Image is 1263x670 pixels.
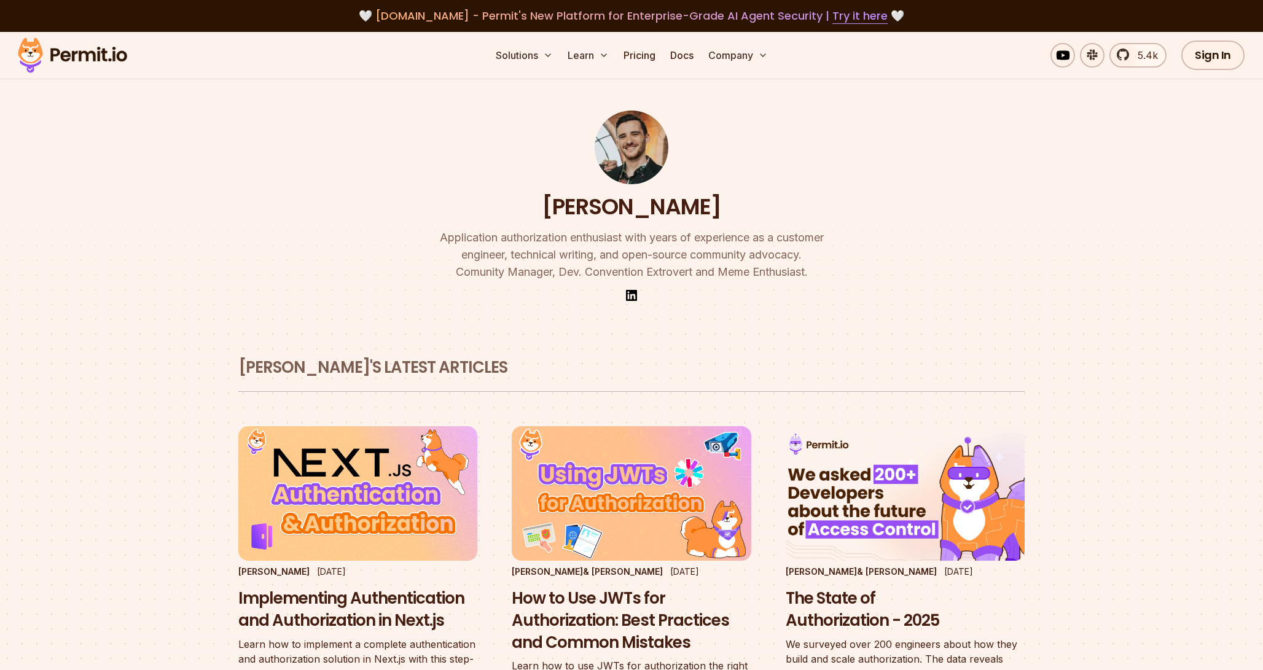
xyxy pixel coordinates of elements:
[29,7,1234,25] div: 🤍 🤍
[238,357,1025,379] h2: [PERSON_NAME]'s latest articles
[703,43,773,68] button: Company
[512,588,751,653] h3: How to Use JWTs for Authorization: Best Practices and Common Mistakes
[12,34,133,76] img: Permit logo
[1130,48,1158,63] span: 5.4k
[619,43,660,68] a: Pricing
[1109,43,1167,68] a: 5.4k
[786,566,937,578] p: [PERSON_NAME] & [PERSON_NAME]
[563,43,614,68] button: Learn
[670,566,699,577] time: [DATE]
[238,426,477,561] img: Implementing Authentication and Authorization in Next.js
[491,43,558,68] button: Solutions
[786,588,1025,632] h3: The State of Authorization - 2025
[542,192,721,222] h1: [PERSON_NAME]
[786,426,1025,561] img: The State of Authorization - 2025
[238,566,310,578] p: [PERSON_NAME]
[317,566,346,577] time: [DATE]
[832,8,888,24] a: Try it here
[1181,41,1245,70] a: Sign In
[512,566,663,578] p: [PERSON_NAME] & [PERSON_NAME]
[944,566,973,577] time: [DATE]
[624,288,639,303] img: linkedin
[665,43,698,68] a: Docs
[396,229,867,281] p: Application authorization enthusiast with years of experience as a customer engineer, technical w...
[512,426,751,561] img: How to Use JWTs for Authorization: Best Practices and Common Mistakes
[375,8,888,23] span: [DOMAIN_NAME] - Permit's New Platform for Enterprise-Grade AI Agent Security |
[595,111,668,184] img: Daniel Bass
[238,588,477,632] h3: Implementing Authentication and Authorization in Next.js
